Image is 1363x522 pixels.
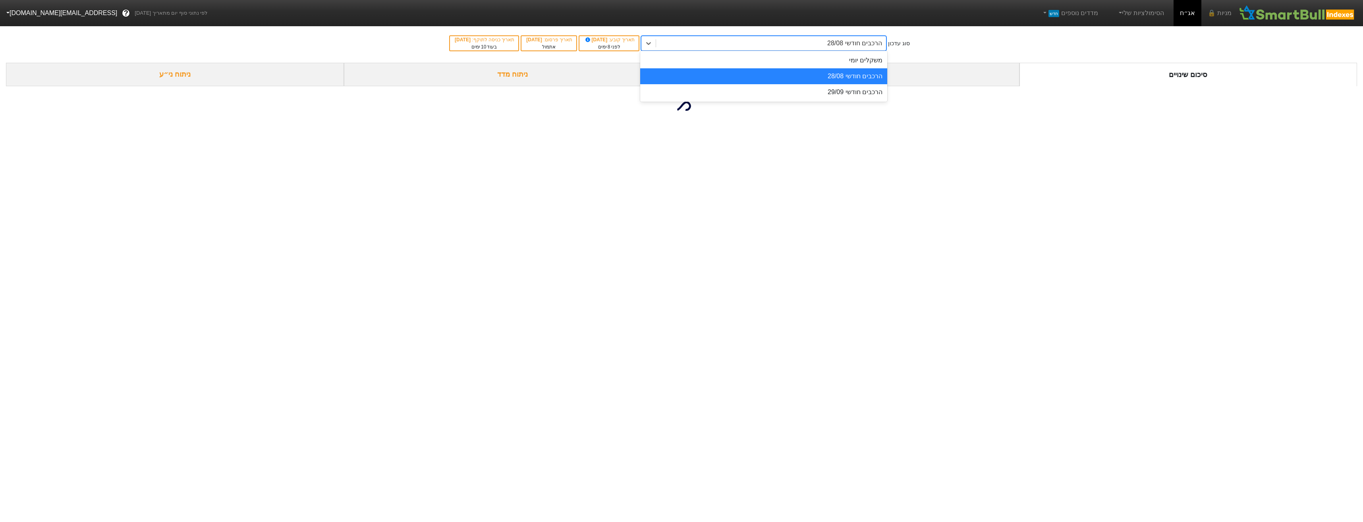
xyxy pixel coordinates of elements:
[640,52,887,68] div: משקלים יומי
[1048,10,1059,17] span: חדש
[455,37,472,43] span: [DATE]
[1038,5,1101,21] a: מדדים נוספיםחדש
[124,8,128,19] span: ?
[583,43,635,50] div: לפני ימים
[1238,5,1357,21] img: SmartBull
[640,84,887,100] div: הרכבים חודשי 29/09
[1019,63,1357,86] div: סיכום שינויים
[583,36,635,43] div: תאריך קובע :
[640,68,887,84] div: הרכבים חודשי 28/08
[1114,5,1167,21] a: הסימולציות שלי
[344,63,682,86] div: ניתוח מדד
[888,39,910,48] div: סוג עדכון
[827,39,882,48] div: הרכבים חודשי 28/08
[525,36,572,43] div: תאריך פרסום :
[584,37,609,43] span: [DATE]
[6,63,344,86] div: ניתוח ני״ע
[454,36,514,43] div: תאריך כניסה לתוקף :
[542,44,556,50] span: אתמול
[608,44,610,50] span: 8
[481,44,486,50] span: 10
[672,97,691,116] img: loading...
[526,37,543,43] span: [DATE]
[135,9,207,17] span: לפי נתוני סוף יום מתאריך [DATE]
[454,43,514,50] div: בעוד ימים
